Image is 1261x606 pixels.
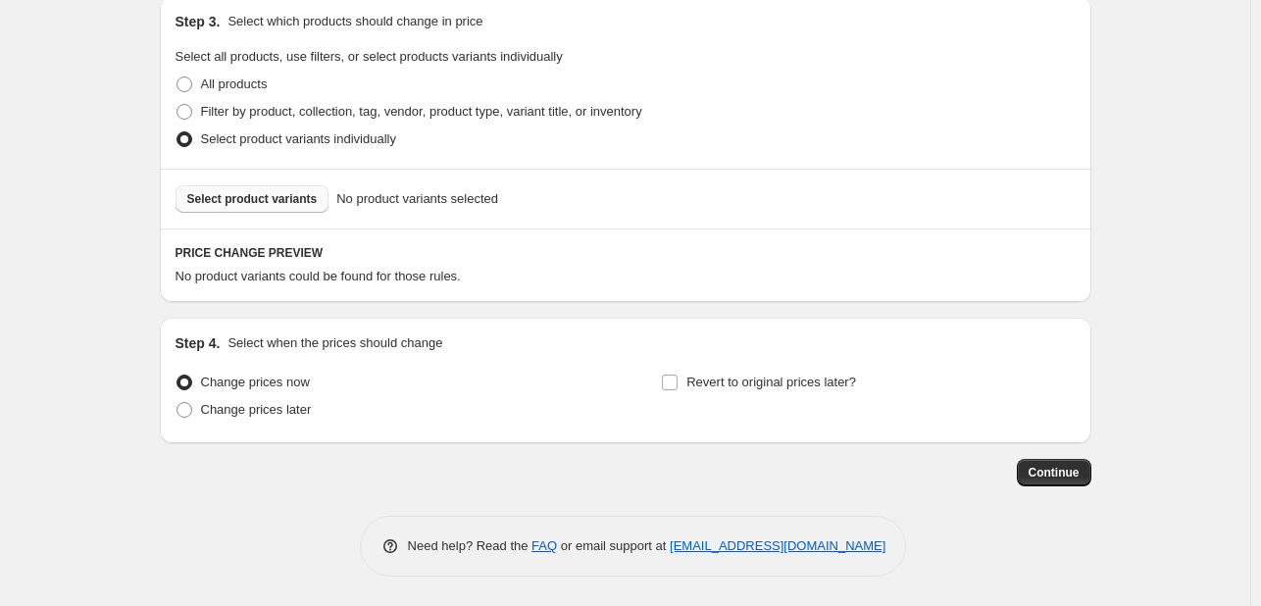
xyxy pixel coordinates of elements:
[176,12,221,31] h2: Step 3.
[176,185,329,213] button: Select product variants
[176,269,461,283] span: No product variants could be found for those rules.
[176,245,1076,261] h6: PRICE CHANGE PREVIEW
[227,333,442,353] p: Select when the prices should change
[201,402,312,417] span: Change prices later
[531,538,557,553] a: FAQ
[408,538,532,553] span: Need help? Read the
[686,375,856,389] span: Revert to original prices later?
[336,189,498,209] span: No product variants selected
[201,76,268,91] span: All products
[1017,459,1091,486] button: Continue
[176,49,563,64] span: Select all products, use filters, or select products variants individually
[201,375,310,389] span: Change prices now
[187,191,318,207] span: Select product variants
[201,131,396,146] span: Select product variants individually
[201,104,642,119] span: Filter by product, collection, tag, vendor, product type, variant title, or inventory
[557,538,670,553] span: or email support at
[1029,465,1080,480] span: Continue
[227,12,482,31] p: Select which products should change in price
[176,333,221,353] h2: Step 4.
[670,538,885,553] a: [EMAIL_ADDRESS][DOMAIN_NAME]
